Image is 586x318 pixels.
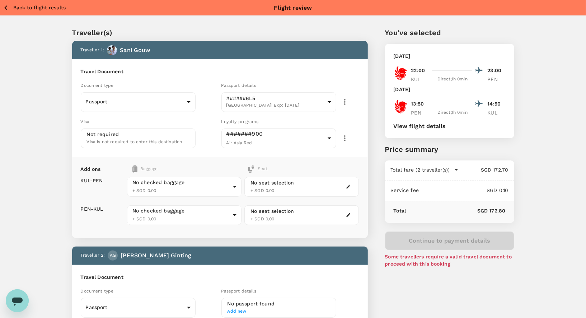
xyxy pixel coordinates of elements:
div: No seat selection [250,207,294,215]
div: Baggage [132,165,216,173]
div: No seat selection [250,179,294,187]
img: avatar-6695f0dd85a4d.png [107,45,117,55]
h6: No passport found [228,300,330,308]
img: OD [394,66,408,80]
p: Sani Gouw [120,46,150,55]
p: PEN [488,76,506,83]
p: Total fare (2 traveller(s)) [391,166,450,173]
p: Some travellers require a valid travel document to proceed with this booking [385,253,514,267]
p: Traveller(s) [72,27,368,38]
span: Passport details [221,289,256,294]
p: 13:50 [411,100,424,108]
p: Back to flight results [13,4,66,11]
span: Visa is not required to enter this destination [87,139,182,144]
p: Add ons [81,165,101,173]
p: 14:50 [488,100,506,108]
span: + SGD 0.00 [250,216,275,221]
span: Loyalty programs [221,119,258,124]
p: Not required [87,131,119,138]
div: No checked baggage+ SGD 0.00 [127,177,242,197]
img: OD [394,99,408,114]
p: KUL [488,109,506,116]
p: #######900 [226,130,325,138]
div: Direct , 1h 0min [433,76,472,83]
div: No checked baggage [132,207,230,214]
span: Passport details [221,83,256,88]
p: Flight review [274,4,312,12]
div: No checked baggage+ SGD 0.00 [127,205,242,225]
p: PEN - KUL [81,205,103,212]
p: ######6L5 [226,95,325,102]
button: Total fare (2 traveller(s)) [391,166,459,173]
p: [PERSON_NAME] Ginting [121,251,191,260]
h6: Travel Document [81,273,359,281]
p: Passport [86,304,184,311]
span: + SGD 0.00 [250,188,275,193]
span: Air Asia | Red [226,140,252,145]
p: [DATE] [394,52,411,60]
p: 23:00 [488,67,506,74]
button: Back to flight results [3,3,66,12]
iframe: Button to launch messaging window [6,289,29,312]
p: Traveller 2 : [81,252,105,259]
button: View flight details [394,123,446,130]
span: [GEOGRAPHIC_DATA] | Exp: [DATE] [226,102,325,109]
span: Document type [81,83,114,88]
p: SGD 172.80 [406,207,505,214]
h6: Travel Document [81,68,359,76]
span: + SGD 0.00 [132,188,156,193]
p: Price summary [385,144,514,155]
p: You've selected [385,27,514,38]
p: KUL - PEN [81,177,103,184]
p: Total [394,207,406,214]
span: Document type [81,289,114,294]
div: Direct , 1h 0min [433,109,472,116]
span: Add new [228,308,330,315]
p: SGD 0.10 [419,187,508,194]
p: PEN [411,109,429,116]
span: AG [110,252,116,259]
p: SGD 172.70 [459,166,508,173]
div: No checked baggage [132,179,230,186]
p: Passport [86,98,184,105]
div: ######6L5[GEOGRAPHIC_DATA]| Exp: [DATE] [221,90,336,114]
img: baggage-icon [248,165,255,173]
div: #######900Air Asia|Red [221,125,336,152]
p: Traveller 1 : [81,47,104,54]
span: + SGD 0.00 [132,216,156,221]
p: [DATE] [394,86,411,93]
p: 22:00 [411,67,425,74]
span: Visa [81,119,90,124]
div: Seat [248,165,268,173]
div: Passport [81,299,196,317]
p: KUL [411,76,429,83]
div: Passport [81,93,196,111]
img: baggage-icon [132,165,137,173]
p: Service fee [391,187,419,194]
